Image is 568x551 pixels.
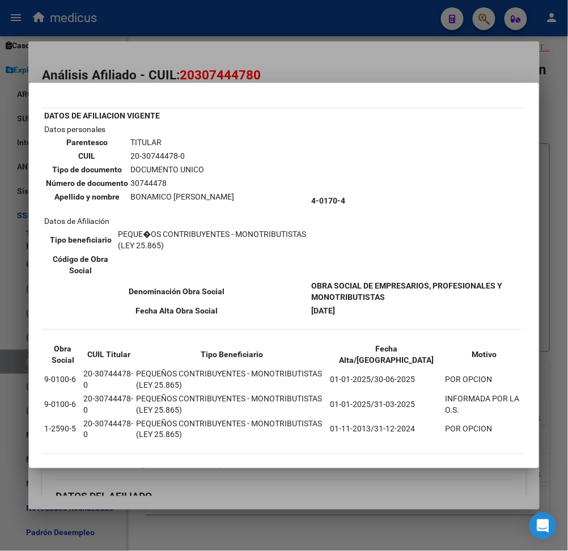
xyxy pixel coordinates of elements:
[130,177,235,189] td: 30744478
[529,512,557,540] div: Open Intercom Messenger
[130,163,235,176] td: DOCUMENTO UNICO
[45,228,116,252] th: Tipo beneficiario
[83,392,134,416] td: 20-30744478-0
[444,417,524,441] td: POR OPCION
[44,111,160,120] b: DATOS DE AFILIACION VIGENTE
[130,136,235,149] td: TITULAR
[83,367,134,391] td: 20-30744478-0
[330,342,443,366] th: Fecha Alta/[GEOGRAPHIC_DATA]
[45,253,116,277] th: Código de Obra Social
[444,392,524,416] td: INFORMADA POR LA O.S.
[135,392,329,416] td: PEQUEÑOS CONTRIBUYENTES - MONOTRIBUTISTAS (LEY 25.865)
[311,196,345,205] b: 4-0170-4
[330,417,443,441] td: 01-11-2013/31-12-2024
[311,281,502,302] b: OBRA SOCIAL DE EMPRESARIOS, PROFESIONALES Y MONOTRIBUTISTAS
[444,342,524,366] th: Motivo
[44,123,310,278] td: Datos personales Datos de Afiliación
[44,279,310,303] th: Denominación Obra Social
[311,306,335,315] b: [DATE]
[83,417,134,441] td: 20-30744478-0
[130,150,235,162] td: 20-30744478-0
[135,342,329,366] th: Tipo Beneficiario
[44,417,82,441] td: 1-2590-5
[444,367,524,391] td: POR OPCION
[330,367,443,391] td: 01-01-2025/30-06-2025
[130,190,235,203] td: BONAMICO [PERSON_NAME]
[45,177,129,189] th: Número de documento
[44,392,82,416] td: 9-0100-6
[135,367,329,391] td: PEQUEÑOS CONTRIBUYENTES - MONOTRIBUTISTAS (LEY 25.865)
[45,163,129,176] th: Tipo de documento
[45,150,129,162] th: CUIL
[330,392,443,416] td: 01-01-2025/31-03-2025
[135,417,329,441] td: PEQUEÑOS CONTRIBUYENTES - MONOTRIBUTISTAS (LEY 25.865)
[83,342,134,366] th: CUIL Titular
[44,304,310,317] th: Fecha Alta Obra Social
[44,342,82,366] th: Obra Social
[117,228,308,252] td: PEQUE�OS CONTRIBUYENTES - MONOTRIBUTISTAS (LEY 25.865)
[45,190,129,203] th: Apellido y nombre
[44,367,82,391] td: 9-0100-6
[45,136,129,149] th: Parentesco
